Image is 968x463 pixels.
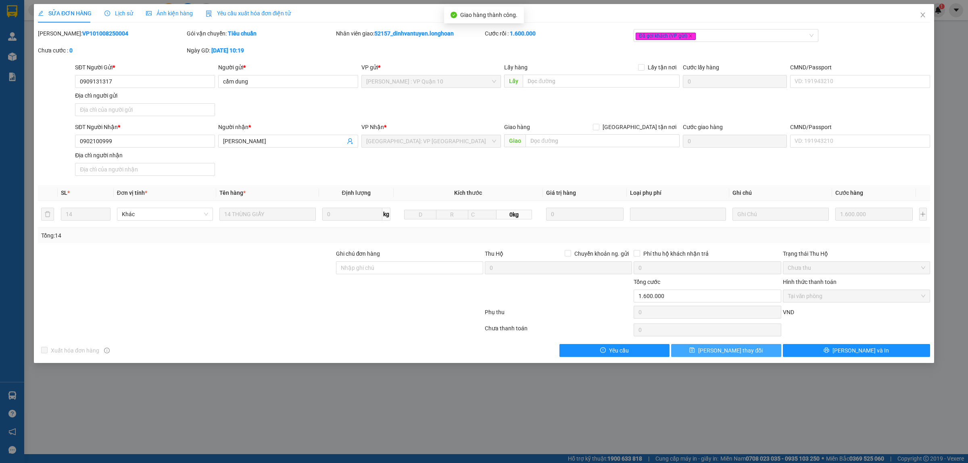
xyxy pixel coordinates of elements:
span: close [920,12,926,18]
span: edit [38,10,44,16]
span: Lấy tận nơi [645,63,680,72]
label: Cước lấy hàng [683,64,719,71]
div: Tổng: 14 [41,231,373,240]
div: Ngày GD: [187,46,334,55]
button: save[PERSON_NAME] thay đổi [671,344,781,357]
div: [PERSON_NAME]: [38,29,185,38]
span: save [689,347,695,354]
input: Dọc đường [523,75,680,88]
span: Xuất hóa đơn hàng [48,346,102,355]
span: exclamation-circle [600,347,606,354]
input: Địa chỉ của người nhận [75,163,215,176]
span: Giao hàng thành công. [460,12,517,18]
input: Ghi Chú [732,208,828,221]
div: Trạng thái Thu Hộ [783,249,930,258]
span: Đơn vị tính [117,190,147,196]
div: SĐT Người Nhận [75,123,215,131]
input: C [468,210,497,219]
div: Người gửi [218,63,358,72]
strong: CSKH: [22,17,43,24]
span: Lấy [504,75,523,88]
span: check-circle [451,12,457,18]
div: Gói vận chuyển: [187,29,334,38]
input: R [436,210,468,219]
label: Hình thức thanh toán [783,279,837,285]
input: 0 [546,208,624,221]
div: Nhân viên giao: [336,29,483,38]
span: Lịch sử [104,10,133,17]
b: 0 [69,47,73,54]
b: VP101008250004 [82,30,128,37]
span: Yêu cầu xuất hóa đơn điện tử [206,10,291,17]
span: Phí thu hộ khách nhận trả [640,249,712,258]
input: Dọc đường [526,134,680,147]
span: info-circle [104,348,110,353]
div: Địa chỉ người gửi [75,91,215,100]
span: Đã gọi khách (VP gửi) [636,33,696,40]
span: Tên hàng [219,190,246,196]
img: icon [206,10,212,17]
span: Giao hàng [504,124,530,130]
span: Chuyển khoản ng. gửi [571,249,632,258]
span: 10:24:50 [DATE] [3,56,50,63]
span: 0kg [497,210,532,219]
span: Lấy hàng [504,64,528,71]
div: Chưa cước : [38,46,185,55]
span: user-add [347,138,353,144]
button: Close [912,4,934,27]
span: printer [824,347,829,354]
input: D [404,210,436,219]
div: Địa chỉ người nhận [75,151,215,160]
input: Ghi chú đơn hàng [336,261,483,274]
span: Giao [504,134,526,147]
span: Định lượng [342,190,371,196]
span: Chưa thu [788,262,925,274]
span: [PERSON_NAME] và In [832,346,889,355]
div: Cước rồi : [485,29,632,38]
span: Cước hàng [835,190,863,196]
b: [DATE] 10:19 [211,47,244,54]
div: CMND/Passport [790,63,930,72]
span: [PHONE_NUMBER] [3,17,61,31]
button: exclamation-circleYêu cầu [559,344,670,357]
label: Ghi chú đơn hàng [336,250,380,257]
span: [GEOGRAPHIC_DATA] tận nơi [599,123,680,131]
button: plus [919,208,927,221]
span: VND [783,309,794,315]
span: SỬA ĐƠN HÀNG [38,10,92,17]
span: Hà Nội: VP Long Biên [366,135,497,147]
span: Khác [122,208,208,220]
span: [PERSON_NAME] thay đổi [698,346,763,355]
input: 0 [835,208,913,221]
span: picture [146,10,152,16]
label: Cước giao hàng [683,124,723,130]
div: Người nhận [218,123,358,131]
button: delete [41,208,54,221]
span: CÔNG TY TNHH CHUYỂN PHÁT NHANH BẢO AN [64,17,161,32]
span: Hồ Chí Minh : VP Quận 10 [366,75,497,88]
div: Chưa thanh toán [484,324,633,338]
input: VD: Bàn, Ghế [219,208,315,221]
strong: PHIẾU DÁN LÊN HÀNG [57,4,163,15]
span: VP Nhận [361,124,384,130]
span: Tại văn phòng [788,290,925,302]
span: kg [382,208,390,221]
span: Tổng cước [634,279,660,285]
span: Kích thước [454,190,482,196]
b: 52157_dinhvantuyen.longhoan [374,30,454,37]
span: clock-circle [104,10,110,16]
b: Tiêu chuẩn [228,30,257,37]
span: SL [61,190,67,196]
span: Ảnh kiện hàng [146,10,193,17]
span: Giá trị hàng [546,190,576,196]
input: Cước giao hàng [683,135,787,148]
div: SĐT Người Gửi [75,63,215,72]
th: Ghi chú [729,185,832,201]
div: Phụ thu [484,308,633,322]
div: CMND/Passport [790,123,930,131]
input: Cước lấy hàng [683,75,787,88]
button: printer[PERSON_NAME] và In [783,344,930,357]
input: Địa chỉ của người gửi [75,103,215,116]
span: close [688,34,693,38]
b: 1.600.000 [510,30,536,37]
